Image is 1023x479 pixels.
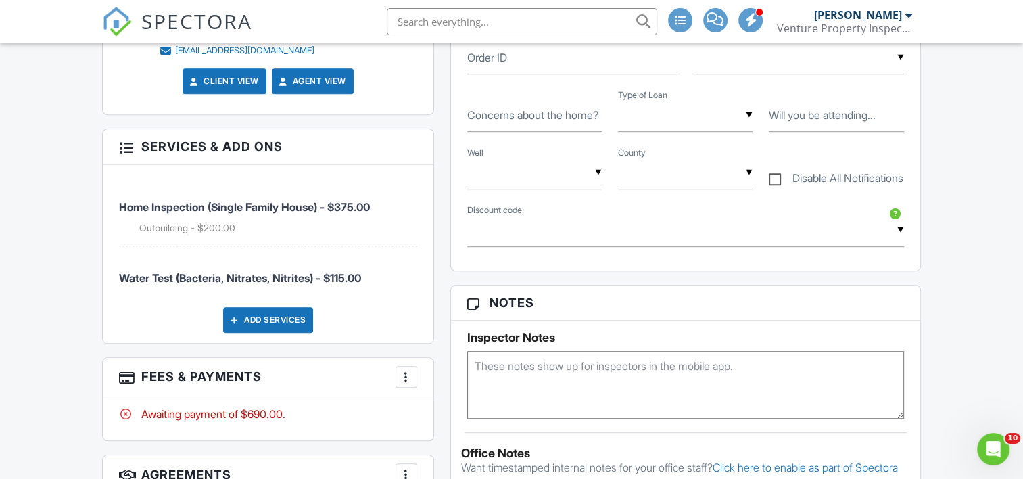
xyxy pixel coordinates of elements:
[777,22,912,35] div: Venture Property Inspections, LLC
[467,331,904,344] h5: Inspector Notes
[119,407,417,421] div: Awaiting payment of $690.00.
[387,8,657,35] input: Search everything...
[461,447,910,460] div: Office Notes
[769,172,903,189] label: Disable All Notifications
[467,50,507,65] label: Order ID
[102,7,132,37] img: The Best Home Inspection Software - Spectora
[467,147,483,159] label: Well
[139,221,417,235] li: Add on: Outbuilding
[618,147,646,159] label: County
[119,246,417,296] li: Service: Water Test (Bacteria, Nitrates, Nitrites)
[102,18,252,47] a: SPECTORA
[103,129,433,164] h3: Services & Add ons
[175,45,314,56] div: [EMAIL_ADDRESS][DOMAIN_NAME]
[977,433,1009,465] iframe: Intercom live chat
[1005,433,1020,444] span: 10
[467,204,522,216] label: Discount code
[451,286,920,321] h3: Notes
[103,358,433,396] h3: Fees & Payments
[769,99,903,132] input: Will you be attending the inspection?
[187,74,259,88] a: Client View
[618,89,667,101] label: Type of Loan
[223,307,313,333] div: Add Services
[277,74,346,88] a: Agent View
[119,271,361,285] span: Water Test (Bacteria, Nitrates, Nitrites) - $115.00
[119,200,370,214] span: Home Inspection (Single Family House) - $375.00
[119,175,417,246] li: Service: Home Inspection (Single Family House)
[467,99,602,132] input: Concerns about the home?
[769,108,876,122] label: Will you be attending the inspection?
[814,8,902,22] div: [PERSON_NAME]
[467,108,598,122] label: Concerns about the home?
[141,7,252,35] span: SPECTORA
[159,44,314,58] a: [EMAIL_ADDRESS][DOMAIN_NAME]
